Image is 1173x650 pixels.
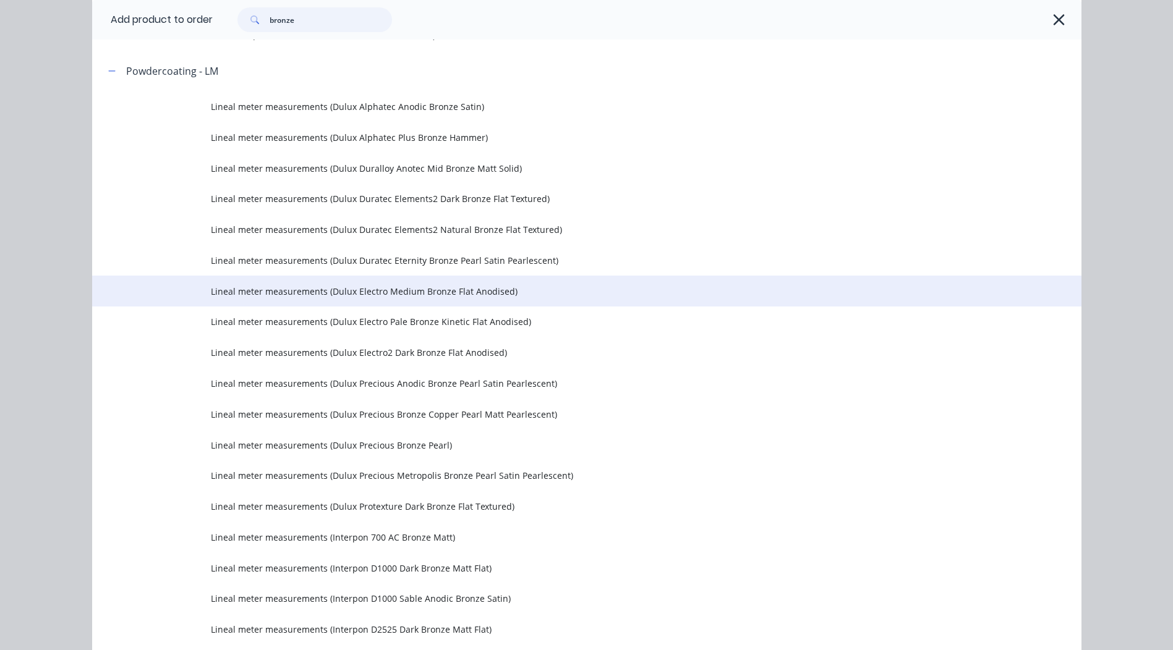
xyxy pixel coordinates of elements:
span: Lineal meter measurements (Interpon D1000 Dark Bronze Matt Flat) [211,562,907,575]
span: Lineal meter measurements (Dulux Alphatec Plus Bronze Hammer) [211,131,907,144]
span: Lineal meter measurements (Dulux Alphatec Anodic Bronze Satin) [211,100,907,113]
span: Lineal meter measurements (Dulux Precious Bronze Pearl) [211,439,907,452]
span: Lineal meter measurements (Dulux Precious Bronze Copper Pearl Matt Pearlescent) [211,408,907,421]
span: Lineal meter measurements (Dulux Electro Pale Bronze Kinetic Flat Anodised) [211,315,907,328]
span: Lineal meter measurements (Dulux Duratec Elements2 Natural Bronze Flat Textured) [211,223,907,236]
span: Lineal meter measurements (Interpon D2525 Dark Bronze Matt Flat) [211,623,907,636]
span: Lineal meter measurements (Interpon 700 AC Bronze Matt) [211,531,907,544]
span: Lineal meter measurements (Dulux Duralloy Anotec Mid Bronze Matt Solid) [211,162,907,175]
span: Lineal meter measurements (Interpon D1000 Sable Anodic Bronze Satin) [211,592,907,605]
span: Lineal meter measurements (Dulux Precious Metropolis Bronze Pearl Satin Pearlescent) [211,469,907,482]
span: Lineal meter measurements (Dulux Duratec Elements2 Dark Bronze Flat Textured) [211,192,907,205]
span: Lineal meter measurements (Dulux Electro Medium Bronze Flat Anodised) [211,285,907,298]
input: Search... [270,7,392,32]
div: Powdercoating - LM [126,64,218,78]
span: Lineal meter measurements (Dulux Precious Anodic Bronze Pearl Satin Pearlescent) [211,377,907,390]
span: Lineal meter measurements (Dulux Protexture Dark Bronze Flat Textured) [211,500,907,513]
span: Lineal meter measurements (Dulux Duratec Eternity Bronze Pearl Satin Pearlescent) [211,254,907,267]
span: Lineal meter measurements (Dulux Electro2 Dark Bronze Flat Anodised) [211,346,907,359]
